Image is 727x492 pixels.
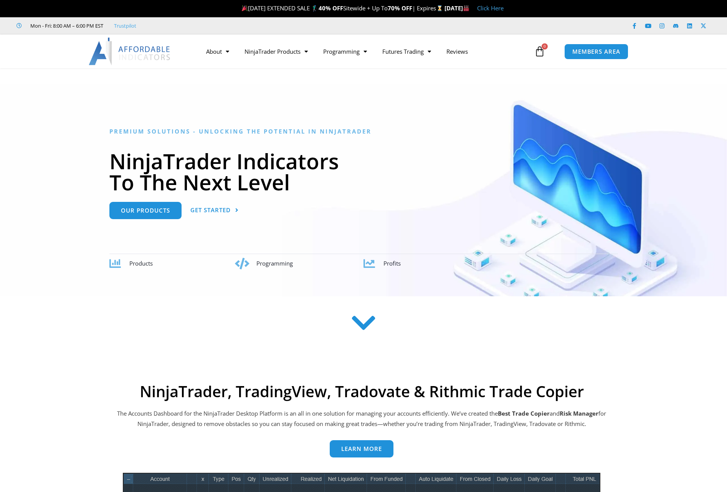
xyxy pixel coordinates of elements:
a: About [198,43,237,60]
img: 🎉 [242,5,248,11]
span: [DATE] EXTENDED SALE 🏌️‍♂️ Sitewide + Up To | Expires [240,4,444,12]
span: Our Products [121,208,170,213]
strong: 70% OFF [388,4,412,12]
a: Reviews [439,43,476,60]
a: Click Here [477,4,504,12]
a: MEMBERS AREA [564,44,628,59]
span: Programming [256,259,293,267]
strong: Risk Manager [560,409,598,417]
strong: [DATE] [444,4,469,12]
a: Learn more [330,440,393,457]
img: ⌛ [437,5,443,11]
span: Learn more [341,446,382,452]
h2: NinjaTrader, TradingView, Tradovate & Rithmic Trade Copier [116,382,607,401]
a: NinjaTrader Products [237,43,316,60]
a: Get Started [190,202,239,219]
nav: Menu [198,43,532,60]
span: MEMBERS AREA [572,49,620,54]
a: 0 [523,40,557,63]
b: Best Trade Copier [498,409,550,417]
a: Trustpilot [114,21,136,30]
img: LogoAI | Affordable Indicators – NinjaTrader [89,38,171,65]
h1: NinjaTrader Indicators To The Next Level [109,150,618,193]
strong: 40% OFF [319,4,343,12]
p: The Accounts Dashboard for the NinjaTrader Desktop Platform is an all in one solution for managin... [116,408,607,430]
a: Our Products [109,202,182,219]
span: Products [129,259,153,267]
span: Get Started [190,207,231,213]
img: 🏭 [463,5,469,11]
h6: Premium Solutions - Unlocking the Potential in NinjaTrader [109,128,618,135]
span: Profits [383,259,401,267]
a: Futures Trading [375,43,439,60]
span: Mon - Fri: 8:00 AM – 6:00 PM EST [28,21,103,30]
span: 0 [542,43,548,50]
a: Programming [316,43,375,60]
